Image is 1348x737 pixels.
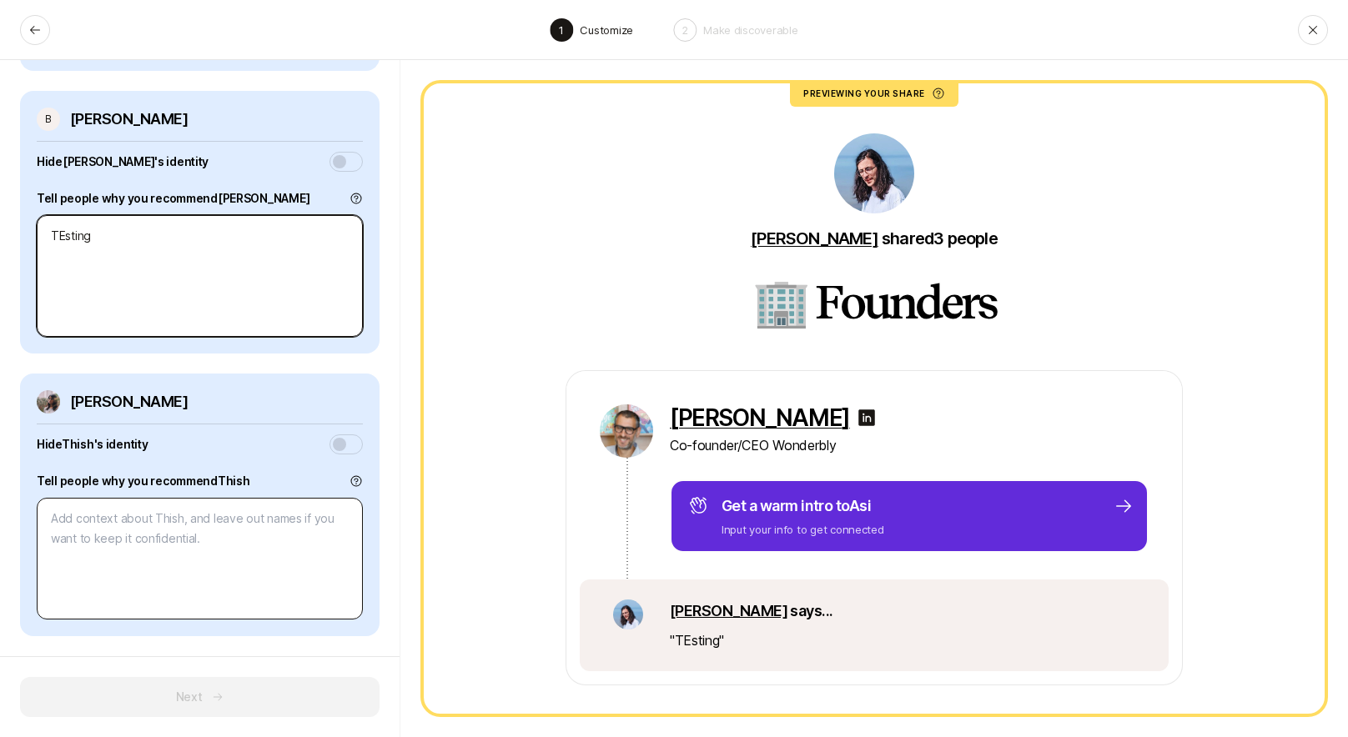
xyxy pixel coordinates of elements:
a: [PERSON_NAME] [751,228,878,248]
img: ec56db89_a867_4194_80b9_bb42a73643d5.jpg [600,404,653,458]
p: Input your info to get connected [722,521,884,538]
p: B [45,109,52,129]
img: linkedin-logo [857,408,877,428]
img: 3b21b1e9_db0a_4655_a67f_ab9b1489a185.jpg [613,599,643,629]
span: to Asi [836,497,871,514]
label: Tell people why you recommend [PERSON_NAME] [37,188,309,208]
a: [PERSON_NAME] [670,404,850,431]
p: Co-founder/CEO Wonderbly [670,434,1149,456]
textarea: TEsting [37,215,363,337]
p: Hide Thish 's identity [37,434,148,454]
p: [PERSON_NAME] [70,108,188,131]
p: [PERSON_NAME] [70,390,188,414]
p: Get a warm intro [722,494,884,518]
p: Make discoverable [703,22,798,38]
label: Tell people why you recommend Thish [37,471,250,491]
h2: 🏢 Founders [752,277,997,327]
p: Customize [580,22,633,38]
img: 3b21b1e9_db0a_4655_a67f_ab9b1489a185.jpg [834,133,914,213]
img: 3f97a976_3792_4baf_b6b0_557933e89327.jpg [37,390,60,414]
p: says... [670,599,833,623]
p: 2 [682,22,688,38]
p: 1 [559,22,564,38]
p: shared 3 people [751,227,998,250]
a: [PERSON_NAME] [670,602,787,619]
p: Hide [PERSON_NAME] 's identity [37,152,209,172]
p: " TEsting " [670,629,833,651]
